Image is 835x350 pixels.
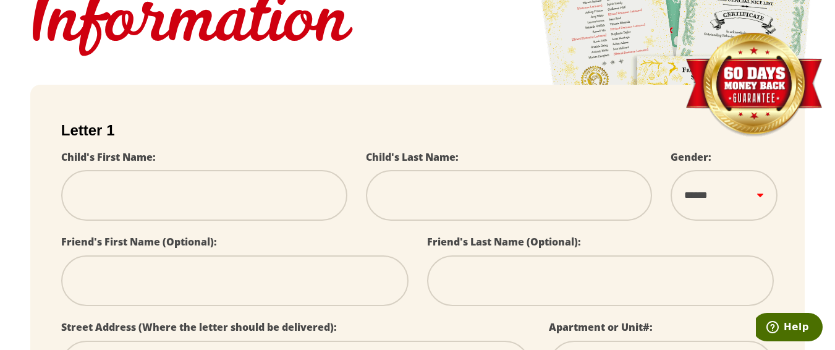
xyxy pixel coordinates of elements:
label: Apartment or Unit#: [549,320,653,334]
label: Street Address (Where the letter should be delivered): [61,320,337,334]
img: Money Back Guarantee [684,32,823,138]
label: Friend's First Name (Optional): [61,235,217,249]
label: Gender: [671,150,711,164]
h2: Letter 1 [61,122,774,139]
iframe: Opens a widget where you can find more information [756,313,823,344]
label: Child's Last Name: [366,150,459,164]
label: Friend's Last Name (Optional): [427,235,581,249]
label: Child's First Name: [61,150,156,164]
